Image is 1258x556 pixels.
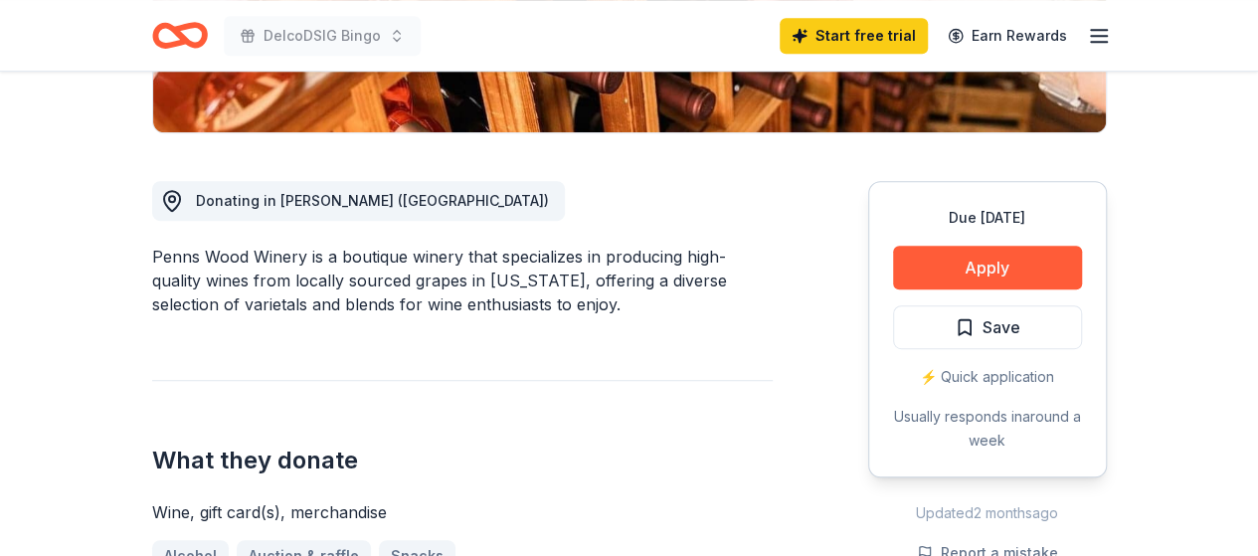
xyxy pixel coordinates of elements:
span: DelcoDSIG Bingo [264,24,381,48]
div: Due [DATE] [893,206,1082,230]
h2: What they donate [152,445,773,476]
button: Save [893,305,1082,349]
a: Home [152,12,208,59]
button: Apply [893,246,1082,289]
div: Updated 2 months ago [868,501,1107,525]
div: ⚡️ Quick application [893,365,1082,389]
button: DelcoDSIG Bingo [224,16,421,56]
a: Earn Rewards [936,18,1079,54]
a: Start free trial [780,18,928,54]
span: Save [983,314,1020,340]
span: Donating in [PERSON_NAME] ([GEOGRAPHIC_DATA]) [196,192,549,209]
div: Usually responds in around a week [893,405,1082,453]
div: Wine, gift card(s), merchandise [152,500,773,524]
div: Penns Wood Winery is a boutique winery that specializes in producing high-quality wines from loca... [152,245,773,316]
